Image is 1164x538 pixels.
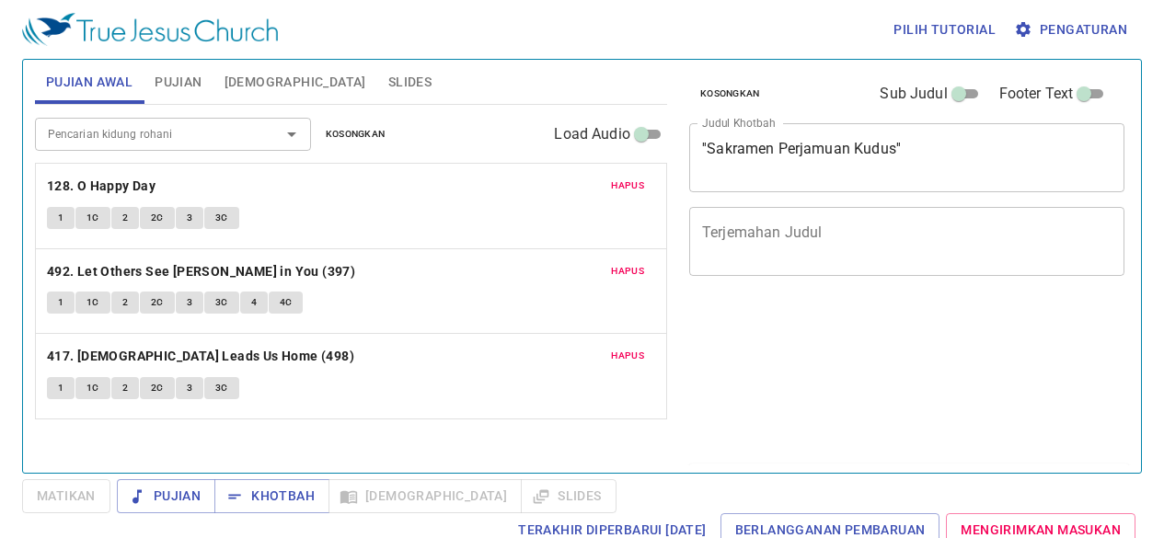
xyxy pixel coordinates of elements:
button: 1C [75,207,110,229]
span: Hapus [611,177,644,194]
button: Khotbah [214,479,329,513]
button: 3 [176,292,203,314]
span: 1C [86,294,99,311]
span: Hapus [611,263,644,280]
span: 1C [86,380,99,396]
span: Footer Text [999,83,1074,105]
span: Khotbah [229,485,315,508]
button: 2C [140,207,175,229]
button: 128. O Happy Day [47,175,159,198]
span: Pujian Awal [46,71,133,94]
span: 4 [251,294,257,311]
button: 1 [47,292,75,314]
span: 1 [58,380,63,396]
button: Hapus [600,345,655,367]
span: 1 [58,210,63,226]
span: Slides [388,71,432,94]
button: Pujian [117,479,215,513]
button: 1C [75,377,110,399]
button: Pilih tutorial [886,13,1003,47]
button: 3C [204,207,239,229]
span: 2C [151,294,164,311]
button: 3C [204,377,239,399]
span: 3C [215,210,228,226]
button: 2 [111,292,139,314]
span: 3 [187,380,192,396]
span: 2 [122,210,128,226]
span: Sub Judul [880,83,947,105]
b: 492. Let Others See [PERSON_NAME] in You (397) [47,260,355,283]
span: Pujian [132,485,201,508]
span: 2C [151,210,164,226]
button: 2 [111,377,139,399]
button: 1 [47,377,75,399]
textarea: ''Sakramen Perjamuan Kudus'' [702,140,1112,175]
button: 3C [204,292,239,314]
button: 2 [111,207,139,229]
span: 3C [215,294,228,311]
span: 4C [280,294,293,311]
span: 3C [215,380,228,396]
button: Hapus [600,260,655,282]
span: 1C [86,210,99,226]
span: 2C [151,380,164,396]
span: 3 [187,210,192,226]
button: 3 [176,207,203,229]
span: Kosongkan [326,126,386,143]
button: 2C [140,292,175,314]
span: [DEMOGRAPHIC_DATA] [225,71,366,94]
button: 1 [47,207,75,229]
img: True Jesus Church [22,13,278,46]
button: 2C [140,377,175,399]
button: 417. [DEMOGRAPHIC_DATA] Leads Us Home (498) [47,345,358,368]
button: Open [279,121,305,147]
span: 3 [187,294,192,311]
button: Hapus [600,175,655,197]
span: 2 [122,294,128,311]
span: 1 [58,294,63,311]
button: Kosongkan [315,123,397,145]
button: 3 [176,377,203,399]
button: 4C [269,292,304,314]
span: Pengaturan [1018,18,1127,41]
button: Kosongkan [689,83,771,105]
span: Hapus [611,348,644,364]
button: 1C [75,292,110,314]
span: Pilih tutorial [893,18,996,41]
button: Pengaturan [1010,13,1135,47]
button: 492. Let Others See [PERSON_NAME] in You (397) [47,260,359,283]
b: 128. O Happy Day [47,175,156,198]
span: Pujian [155,71,202,94]
span: Load Audio [554,123,630,145]
button: 4 [240,292,268,314]
span: 2 [122,380,128,396]
span: Kosongkan [700,86,760,102]
iframe: from-child [682,295,1040,457]
b: 417. [DEMOGRAPHIC_DATA] Leads Us Home (498) [47,345,354,368]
